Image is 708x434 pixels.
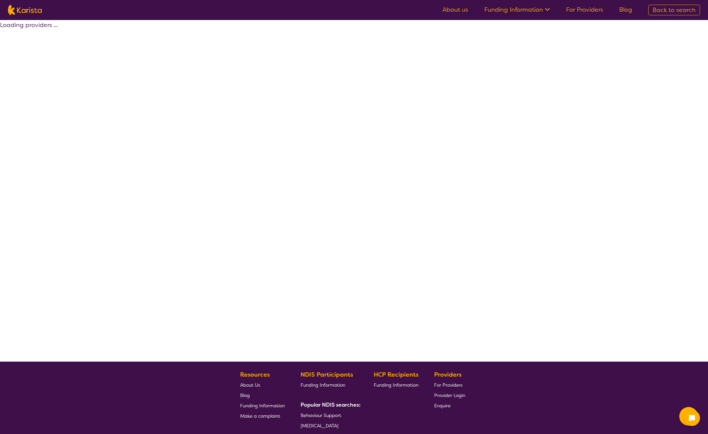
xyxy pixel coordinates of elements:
[240,411,285,421] a: Make a complaint
[374,382,418,388] span: Funding Information
[434,400,465,411] a: Enquire
[240,382,260,388] span: About Us
[301,382,345,388] span: Funding Information
[619,6,632,14] a: Blog
[484,6,550,14] a: Funding Information
[434,390,465,400] a: Provider Login
[301,423,338,429] span: [MEDICAL_DATA]
[434,392,465,398] span: Provider Login
[301,380,358,390] a: Funding Information
[301,410,358,420] a: Behaviour Support
[566,6,603,14] a: For Providers
[434,371,462,379] b: Providers
[434,403,451,409] span: Enquire
[240,380,285,390] a: About Us
[301,401,361,408] b: Popular NDIS searches:
[442,6,468,14] a: About us
[240,390,285,400] a: Blog
[240,392,250,398] span: Blog
[240,403,285,409] span: Funding Information
[240,371,270,379] b: Resources
[653,6,696,14] span: Back to search
[374,380,418,390] a: Funding Information
[240,413,280,419] span: Make a complaint
[679,407,698,426] button: Channel Menu
[434,382,463,388] span: For Providers
[301,420,358,431] a: [MEDICAL_DATA]
[8,5,42,15] img: Karista logo
[648,5,700,15] a: Back to search
[434,380,465,390] a: For Providers
[301,412,341,418] span: Behaviour Support
[301,371,353,379] b: NDIS Participants
[240,400,285,411] a: Funding Information
[374,371,418,379] b: HCP Recipients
